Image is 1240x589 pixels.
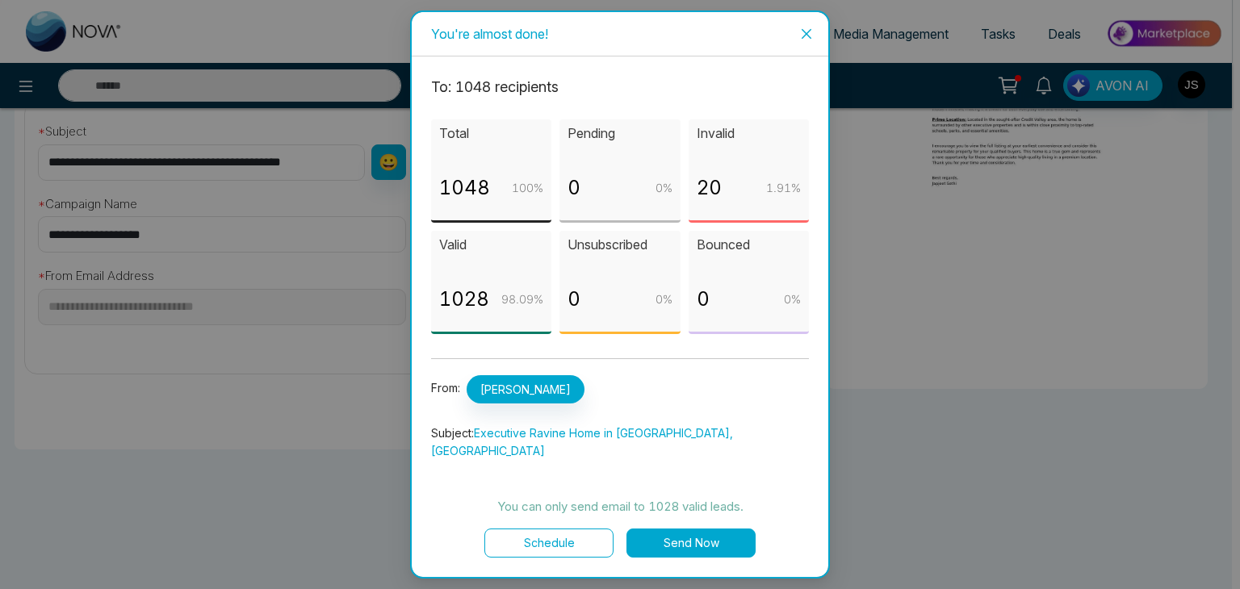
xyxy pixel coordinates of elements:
p: To: 1048 recipient s [431,76,809,98]
button: Send Now [626,528,756,558]
p: 0 [568,284,580,315]
button: Close [785,12,828,56]
p: 1048 [439,173,490,203]
p: Bounced [697,235,801,255]
p: 0 % [656,179,672,197]
p: 0 [697,284,710,315]
p: 1028 [439,284,489,315]
div: You're almost done! [431,25,809,43]
span: Executive Ravine Home in [GEOGRAPHIC_DATA], [GEOGRAPHIC_DATA] [431,426,733,457]
p: Unsubscribed [568,235,672,255]
iframe: To enrich screen reader interactions, please activate Accessibility in Grammarly extension settings [1185,534,1224,573]
p: Subject: [431,424,809,460]
span: [PERSON_NAME] [467,375,584,403]
p: Invalid [697,123,801,144]
p: 98.09 % [501,290,543,308]
p: 0 [568,173,580,203]
button: Schedule [484,528,614,558]
p: You can only send email to 1028 valid leads. [431,497,809,516]
p: 100 % [512,179,543,197]
p: 1.91 % [766,179,801,197]
span: close [800,27,813,40]
p: 0 % [656,290,672,308]
p: From: [431,375,809,403]
p: Pending [568,123,672,144]
p: Valid [439,235,543,255]
p: 20 [697,173,722,203]
p: Total [439,123,543,144]
p: 0 % [784,290,801,308]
